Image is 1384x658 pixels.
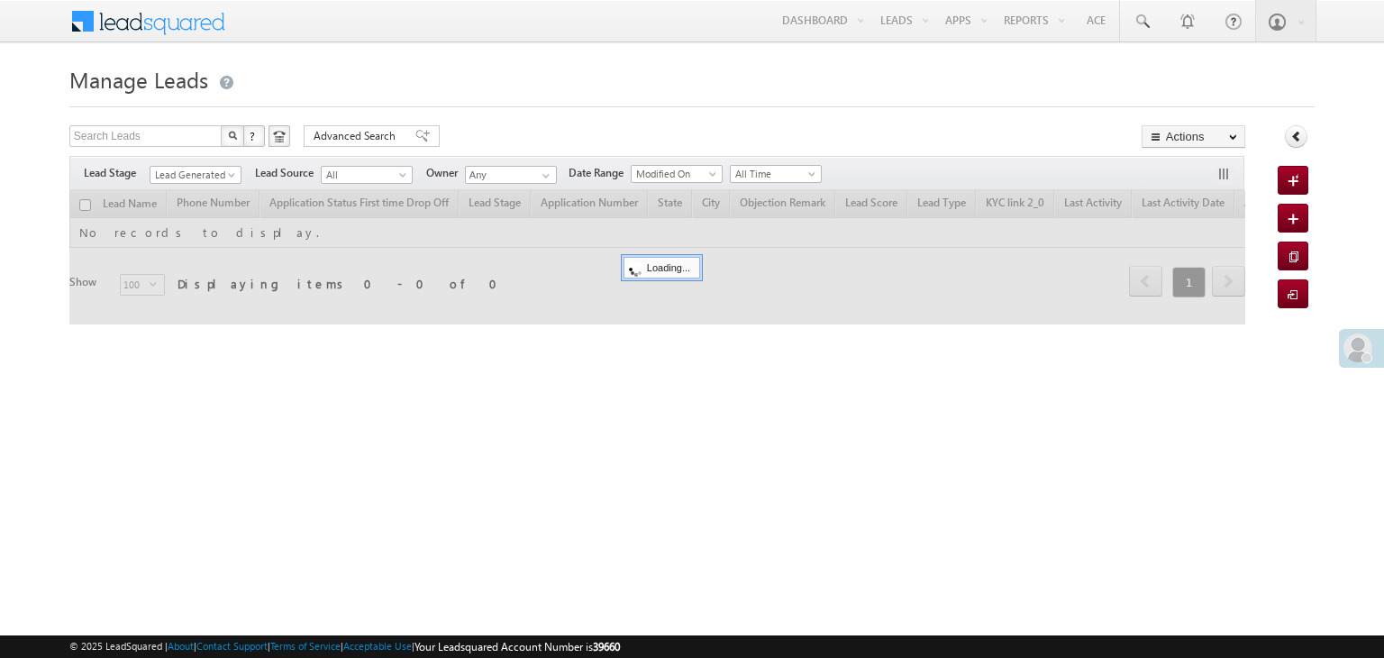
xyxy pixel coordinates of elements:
span: 39660 [593,640,620,653]
span: © 2025 LeadSquared | | | | | [69,638,620,655]
a: Show All Items [533,167,555,185]
span: Lead Generated [150,167,236,183]
div: Loading... [624,257,700,279]
span: Date Range [569,165,631,181]
a: About [168,640,194,652]
span: Owner [426,165,465,181]
span: Lead Source [255,165,321,181]
a: Acceptable Use [343,640,412,652]
a: All [321,166,413,184]
span: ? [250,128,258,143]
a: All Time [730,165,822,183]
span: Modified On [632,166,717,182]
span: Lead Stage [84,165,150,181]
button: Actions [1142,125,1245,148]
span: All Time [731,166,816,182]
span: Your Leadsquared Account Number is [414,640,620,653]
img: Search [228,131,237,140]
a: Terms of Service [270,640,341,652]
button: ? [243,125,265,147]
span: All [322,167,407,183]
a: Modified On [631,165,723,183]
input: Type to Search [465,166,557,184]
span: Manage Leads [69,65,208,94]
span: Advanced Search [314,128,401,144]
a: Lead Generated [150,166,241,184]
a: Contact Support [196,640,268,652]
